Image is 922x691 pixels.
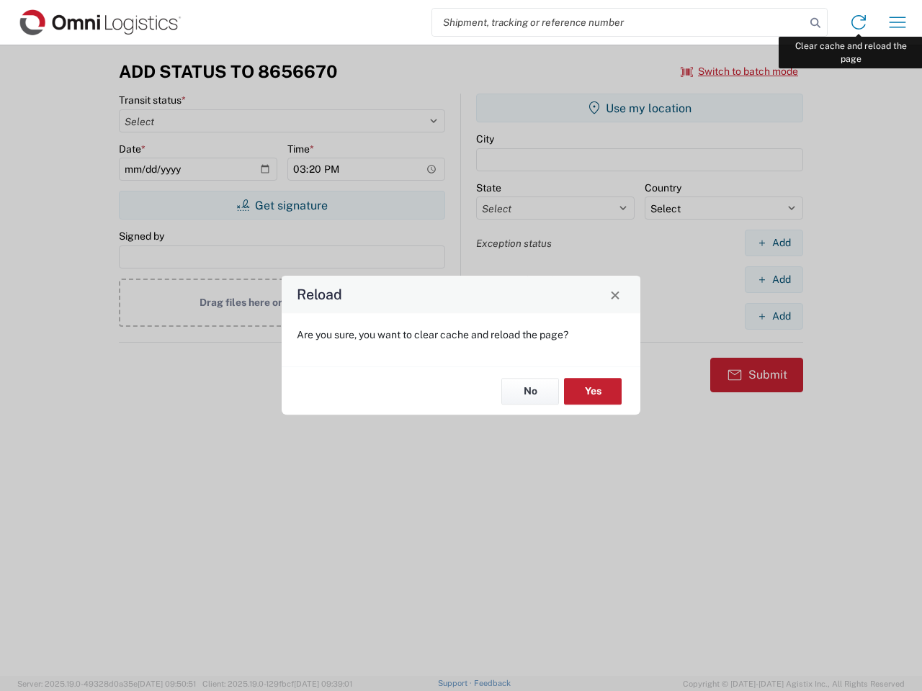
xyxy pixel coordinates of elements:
p: Are you sure, you want to clear cache and reload the page? [297,328,625,341]
button: Yes [564,378,622,405]
button: Close [605,284,625,304]
h4: Reload [297,284,342,305]
button: No [501,378,559,405]
input: Shipment, tracking or reference number [432,9,805,36]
